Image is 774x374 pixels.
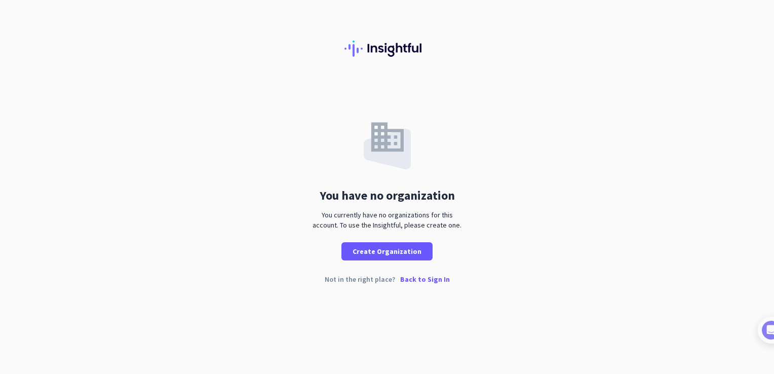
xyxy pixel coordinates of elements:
div: You have no organization [320,190,455,202]
p: Back to Sign In [400,276,450,283]
span: Create Organization [353,246,421,256]
img: Insightful [344,41,430,57]
button: Create Organization [341,242,433,260]
div: You currently have no organizations for this account. To use the Insightful, please create one. [308,210,466,230]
